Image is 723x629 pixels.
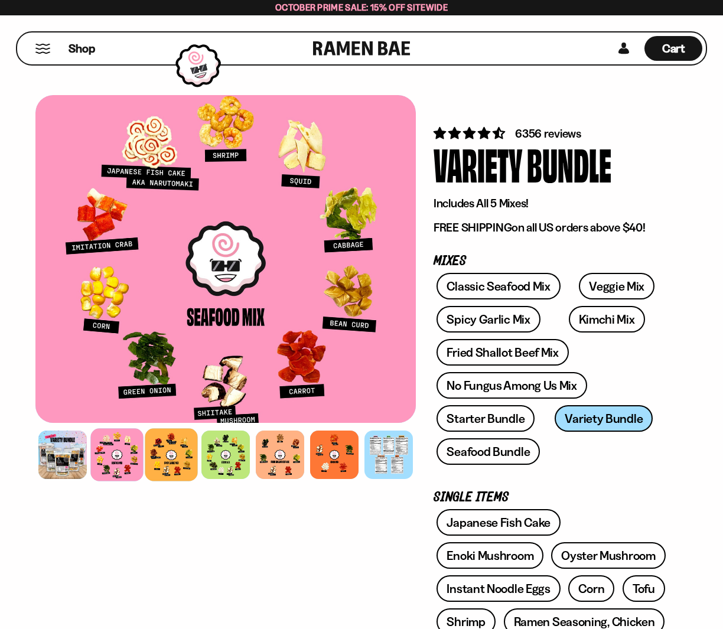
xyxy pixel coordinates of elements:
[437,438,540,465] a: Seafood Bundle
[515,126,581,141] span: 6356 reviews
[437,575,560,602] a: Instant Noodle Eggs
[569,306,645,333] a: Kimchi Mix
[275,2,448,13] span: October Prime Sale: 15% off Sitewide
[579,273,654,299] a: Veggie Mix
[437,339,568,366] a: Fried Shallot Beef Mix
[437,372,587,399] a: No Fungus Among Us Mix
[434,126,507,141] span: 4.63 stars
[568,575,614,602] a: Corn
[437,306,540,333] a: Spicy Garlic Mix
[644,32,702,64] div: Cart
[434,142,522,186] div: Variety
[434,220,670,235] p: on all US orders above $40!
[35,44,51,54] button: Mobile Menu Trigger
[437,509,561,536] a: Japanese Fish Cake
[69,36,95,61] a: Shop
[551,542,666,569] a: Oyster Mushroom
[437,542,543,569] a: Enoki Mushroom
[662,41,685,56] span: Cart
[437,405,535,432] a: Starter Bundle
[434,220,512,234] strong: FREE SHIPPING
[527,142,611,186] div: Bundle
[69,41,95,57] span: Shop
[623,575,665,602] a: Tofu
[434,492,670,503] p: Single Items
[437,273,560,299] a: Classic Seafood Mix
[434,196,670,211] p: Includes All 5 Mixes!
[434,256,670,267] p: Mixes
